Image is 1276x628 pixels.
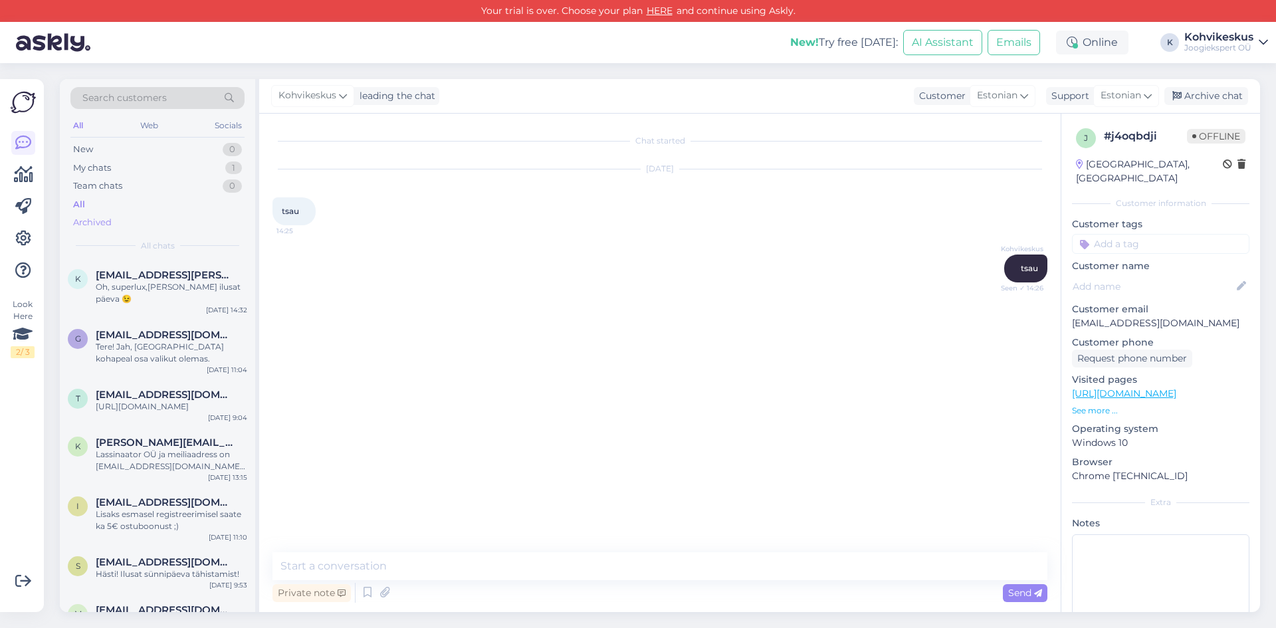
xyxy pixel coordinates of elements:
span: spedosk@protonmail.com [96,556,234,568]
div: [URL][DOMAIN_NAME] [96,401,247,413]
p: Customer email [1072,302,1249,316]
span: greyfish58@gmail.com [96,329,234,341]
input: Add a tag [1072,234,1249,254]
img: Askly Logo [11,90,36,115]
span: Search customers [82,91,167,105]
a: HERE [643,5,677,17]
div: New [73,143,93,156]
div: Kohvikeskus [1184,32,1253,43]
div: Online [1056,31,1128,54]
p: Windows 10 [1072,436,1249,450]
p: Customer name [1072,259,1249,273]
span: Kristo@lassi.ee [96,437,234,449]
span: g [75,334,81,344]
p: Chrome [TECHNICAL_ID] [1072,469,1249,483]
span: tsau [1021,263,1038,273]
button: Emails [988,30,1040,55]
div: [DATE] 11:10 [209,532,247,542]
div: My chats [73,161,111,175]
div: [DATE] 14:32 [206,305,247,315]
div: Customer information [1072,197,1249,209]
div: K [1160,33,1179,52]
div: Extra [1072,496,1249,508]
p: Notes [1072,516,1249,530]
p: Operating system [1072,422,1249,436]
button: AI Assistant [903,30,982,55]
div: [GEOGRAPHIC_DATA], [GEOGRAPHIC_DATA] [1076,157,1223,185]
span: Kohvikeskus [994,244,1043,254]
p: Visited pages [1072,373,1249,387]
div: Archived [73,216,112,229]
div: [DATE] [272,163,1047,175]
b: New! [790,36,819,49]
span: i [76,501,79,511]
input: Add name [1073,279,1234,294]
div: Web [138,117,161,134]
p: See more ... [1072,405,1249,417]
div: # j4oqbdji [1104,128,1187,144]
div: 2 / 3 [11,346,35,358]
div: 0 [223,179,242,193]
div: Team chats [73,179,122,193]
a: [URL][DOMAIN_NAME] [1072,387,1176,399]
span: K [75,441,81,451]
span: tsau [282,206,299,216]
div: Chat started [272,135,1047,147]
span: t [76,393,80,403]
div: Lassinaator OÜ ja meiliaadress on [EMAIL_ADDRESS][DOMAIN_NAME]. Aitäh! [96,449,247,472]
span: Kohvikeskus [278,88,336,103]
span: All chats [141,240,175,252]
span: terask@hotmail.com [96,389,234,401]
div: Request phone number [1072,350,1192,367]
div: Private note [272,584,351,602]
div: [DATE] 9:53 [209,580,247,590]
div: Try free [DATE]: [790,35,898,51]
span: Estonian [977,88,1017,103]
div: All [70,117,86,134]
p: Browser [1072,455,1249,469]
div: Socials [212,117,245,134]
p: Customer phone [1072,336,1249,350]
div: [DATE] 11:04 [207,365,247,375]
div: Tere! Jah, [GEOGRAPHIC_DATA] kohapeal osa valikut olemas. [96,341,247,365]
span: Send [1008,587,1042,599]
div: [DATE] 9:04 [208,413,247,423]
span: Keidi.amberg@gmail.com [96,269,234,281]
div: [DATE] 13:15 [208,472,247,482]
span: s [76,561,80,571]
div: Support [1046,89,1089,103]
div: Customer [914,89,966,103]
div: All [73,198,85,211]
span: Estonian [1101,88,1141,103]
div: Archive chat [1164,87,1248,105]
div: Look Here [11,298,35,358]
div: 0 [223,143,242,156]
span: K [75,274,81,284]
div: Lisaks esmasel registreerimisel saate ka 5€ ostuboonust ;) [96,508,247,532]
div: Joogiekspert OÜ [1184,43,1253,53]
span: j [1084,133,1088,143]
span: Seen ✓ 14:26 [994,283,1043,293]
a: KohvikeskusJoogiekspert OÜ [1184,32,1268,53]
p: [EMAIL_ADDRESS][DOMAIN_NAME] [1072,316,1249,330]
span: info@info.ee [96,496,234,508]
div: Hästi! Ilusat sünnipäeva tähistamist! [96,568,247,580]
span: Offline [1187,129,1245,144]
span: maarjasoidla@icloud.com [96,604,234,616]
div: Oh, superlux,[PERSON_NAME] ilusat päeva 😉 [96,281,247,305]
span: m [74,609,82,619]
p: Customer tags [1072,217,1249,231]
span: 14:25 [276,226,326,236]
div: leading the chat [354,89,435,103]
div: 1 [225,161,242,175]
